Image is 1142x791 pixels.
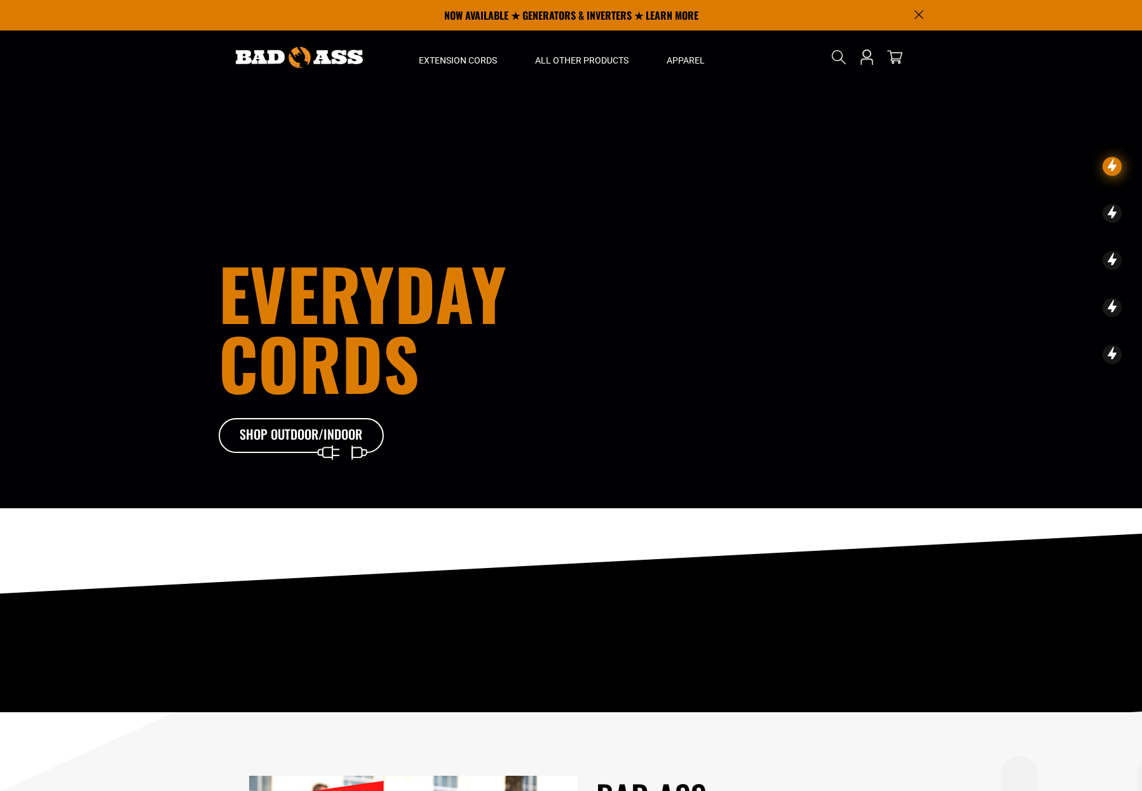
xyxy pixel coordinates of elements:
img: Bad Ass Extension Cords [236,47,363,68]
summary: All Other Products [516,30,648,84]
summary: Apparel [648,30,724,84]
summary: Search [829,47,849,67]
summary: Extension Cords [400,30,516,84]
span: Extension Cords [419,55,497,66]
span: All Other Products [535,55,629,66]
h1: Everyday cords [219,258,642,398]
span: Apparel [667,55,705,66]
a: Shop Outdoor/Indoor [219,418,384,454]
